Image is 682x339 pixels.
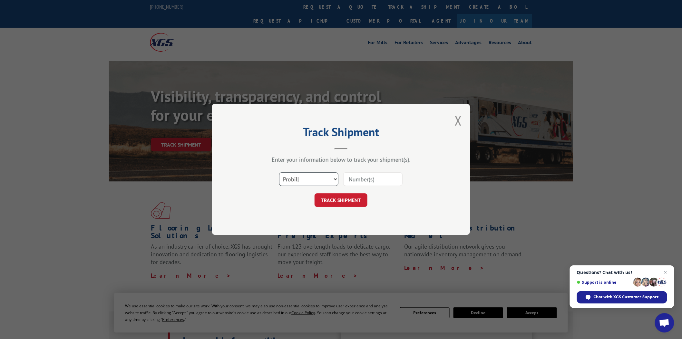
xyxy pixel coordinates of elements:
[315,194,367,207] button: TRACK SHIPMENT
[577,280,631,285] span: Support is online
[594,294,659,300] span: Chat with XGS Customer Support
[343,173,403,186] input: Number(s)
[244,128,438,140] h2: Track Shipment
[577,291,667,303] span: Chat with XGS Customer Support
[577,270,667,275] span: Questions? Chat with us!
[655,313,674,333] a: Open chat
[455,112,462,129] button: Close modal
[244,156,438,164] div: Enter your information below to track your shipment(s).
